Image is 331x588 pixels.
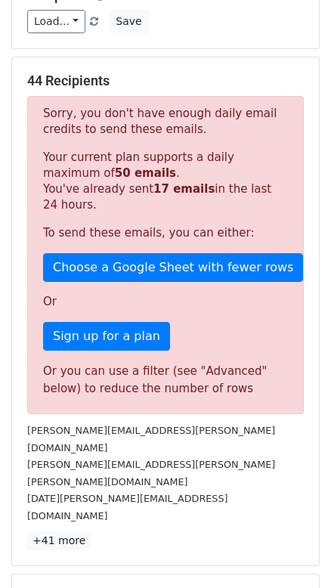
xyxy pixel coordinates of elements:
h5: 44 Recipients [27,73,304,89]
p: To send these emails, you can either: [43,225,288,241]
a: Load... [27,10,85,33]
strong: 17 emails [153,182,215,196]
p: Your current plan supports a daily maximum of . You've already sent in the last 24 hours. [43,150,288,213]
small: [PERSON_NAME][EMAIL_ADDRESS][PERSON_NAME][DOMAIN_NAME] [27,425,275,453]
small: [PERSON_NAME][EMAIL_ADDRESS][PERSON_NAME][PERSON_NAME][DOMAIN_NAME] [27,459,275,487]
strong: 50 emails [115,166,176,180]
a: Sign up for a plan [43,322,170,351]
p: Or [43,294,288,310]
p: Sorry, you don't have enough daily email credits to send these emails. [43,106,288,138]
a: Choose a Google Sheet with fewer rows [43,253,303,282]
small: [DATE][PERSON_NAME][EMAIL_ADDRESS][DOMAIN_NAME] [27,493,227,521]
button: Save [109,10,148,33]
div: Or you can use a filter (see "Advanced" below) to reduce the number of rows [43,363,288,397]
a: +41 more [27,531,91,550]
iframe: Chat Widget [255,515,331,588]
